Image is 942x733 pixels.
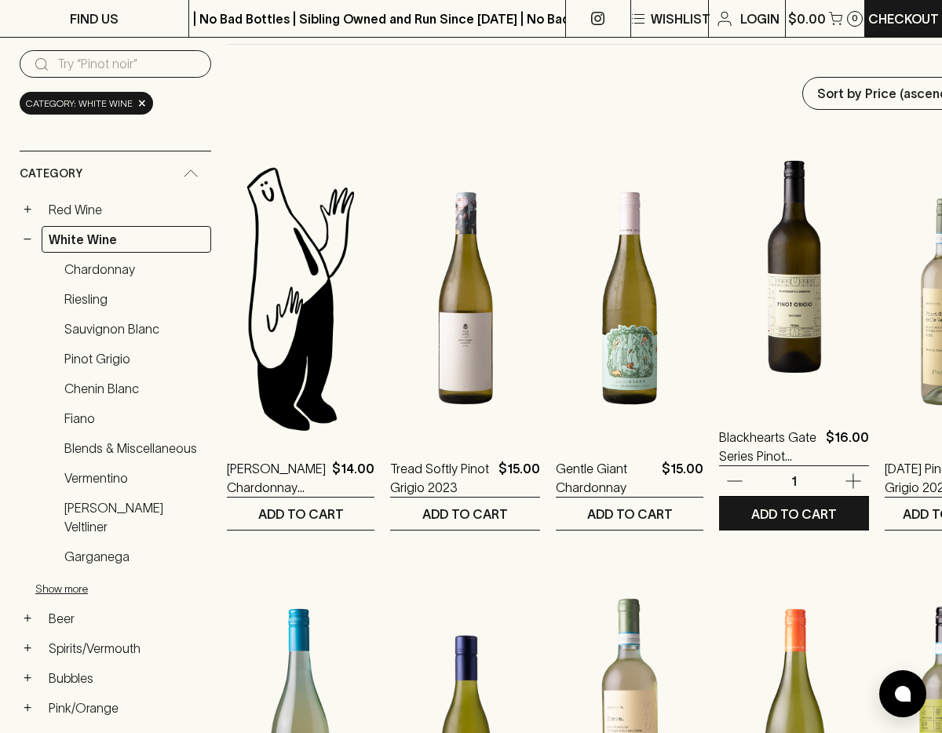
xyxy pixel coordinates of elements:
[390,161,540,436] img: Tread Softly Pinot Grigio 2023
[42,695,211,721] a: Pink/Orange
[42,605,211,632] a: Beer
[227,161,374,436] img: Blackhearts & Sparrows Man
[57,286,211,312] a: Riesling
[852,14,858,23] p: 0
[895,686,911,702] img: bubble-icon
[26,96,133,111] span: Category: white wine
[556,161,703,436] img: Gentle Giant Chardonnay
[57,256,211,283] a: Chardonnay
[57,315,211,342] a: Sauvignon Blanc
[20,700,35,716] button: +
[556,459,655,497] a: Gentle Giant Chardonnay
[498,459,540,497] p: $15.00
[587,505,673,523] p: ADD TO CART
[868,9,939,28] p: Checkout
[719,498,869,530] button: ADD TO CART
[57,375,211,402] a: Chenin Blanc
[57,405,211,432] a: Fiano
[20,611,35,626] button: +
[137,95,147,111] span: ×
[35,573,241,605] button: Show more
[332,459,374,497] p: $14.00
[20,202,35,217] button: +
[651,9,710,28] p: Wishlist
[57,345,211,372] a: Pinot Grigio
[227,498,374,530] button: ADD TO CART
[57,435,211,461] a: Blends & Miscellaneous
[751,505,837,523] p: ADD TO CART
[776,472,813,490] p: 1
[57,52,199,77] input: Try “Pinot noir”
[390,498,540,530] button: ADD TO CART
[20,151,211,196] div: Category
[57,494,211,540] a: [PERSON_NAME] Veltliner
[20,670,35,686] button: +
[826,428,869,465] p: $16.00
[740,9,780,28] p: Login
[20,232,35,247] button: −
[57,543,211,570] a: Garganega
[227,459,326,497] a: [PERSON_NAME] Chardonnay 2024
[42,635,211,662] a: Spirits/Vermouth
[42,196,211,223] a: Red Wine
[70,9,119,28] p: FIND US
[719,129,869,404] img: Blackhearts Gate Series Pinot Grigio
[57,465,211,491] a: Vermentino
[390,459,492,497] a: Tread Softly Pinot Grigio 2023
[719,428,820,465] a: Blackhearts Gate Series Pinot Grigio
[422,505,508,523] p: ADD TO CART
[662,459,703,497] p: $15.00
[788,9,826,28] p: $0.00
[258,505,344,523] p: ADD TO CART
[20,164,82,184] span: Category
[42,226,211,253] a: White Wine
[20,640,35,656] button: +
[556,498,703,530] button: ADD TO CART
[42,665,211,691] a: Bubbles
